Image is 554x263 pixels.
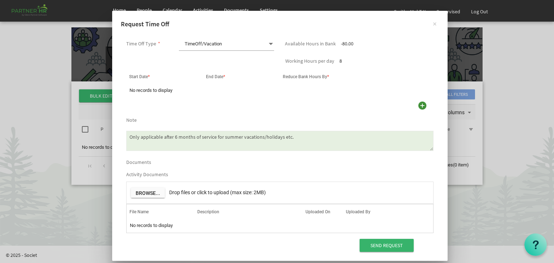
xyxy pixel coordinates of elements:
span: Description [197,209,219,214]
h4: Request Time Off [121,19,439,29]
label: Working Hours per day [285,58,334,64]
span: Reduce Bank Hours By [283,74,329,79]
span: Uploaded On [305,209,330,214]
button: Browse... [131,188,165,198]
label: Available Hours in Bank [285,41,336,46]
span: Start Date [129,74,150,79]
textarea: Only applicable after 6 months of service for summer vacations/holidays etc. [126,131,434,151]
td: No records to display [126,84,434,97]
img: add.png [417,100,428,111]
span: Drop files or click to upload (max size: 2MB) [169,190,266,195]
label: Note [126,117,137,123]
span: End Date [206,74,225,79]
label: Activity Documents [126,172,168,177]
td: No records to display [127,219,433,232]
div: Add more time to Request [417,100,428,111]
span: 8 [339,58,342,64]
span: Uploaded By [346,209,370,214]
label: Time Off Type [126,41,156,46]
span: File Name [129,209,149,214]
span: -80.00 [341,40,353,47]
label: Documents [126,160,151,165]
input: Send Request [360,239,414,252]
button: × [426,14,444,32]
